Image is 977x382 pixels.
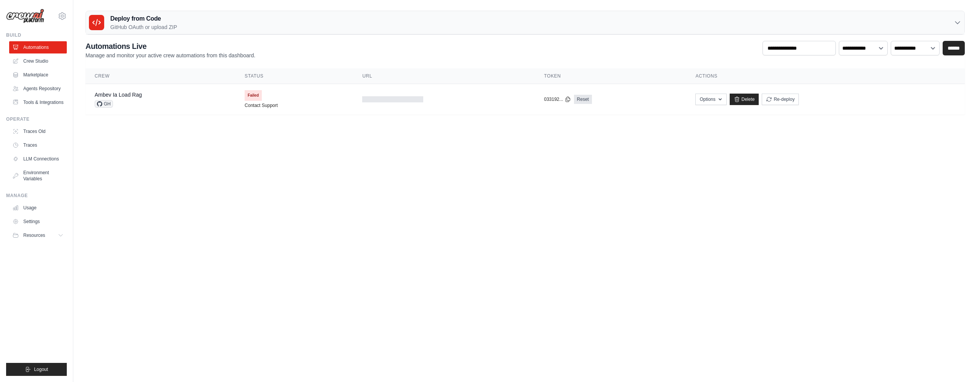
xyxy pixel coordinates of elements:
[686,68,965,84] th: Actions
[9,229,67,241] button: Resources
[695,94,726,105] button: Options
[34,366,48,372] span: Logout
[535,68,687,84] th: Token
[9,215,67,228] a: Settings
[9,167,67,185] a: Environment Variables
[245,102,278,108] a: Contact Support
[95,100,113,108] span: GH
[23,232,45,238] span: Resources
[95,92,142,98] a: Ambev Ia Load Rag
[85,68,235,84] th: Crew
[235,68,353,84] th: Status
[110,14,177,23] h3: Deploy from Code
[85,52,255,59] p: Manage and monitor your active crew automations from this dashboard.
[245,90,262,101] span: Failed
[9,83,67,95] a: Agents Repository
[574,95,592,104] a: Reset
[730,94,759,105] a: Delete
[9,139,67,151] a: Traces
[544,96,571,102] button: 033192...
[9,96,67,108] a: Tools & Integrations
[9,41,67,53] a: Automations
[85,41,255,52] h2: Automations Live
[9,69,67,81] a: Marketplace
[6,32,67,38] div: Build
[9,153,67,165] a: LLM Connections
[762,94,799,105] button: Re-deploy
[110,23,177,31] p: GitHub OAuth or upload ZIP
[6,9,44,24] img: Logo
[6,363,67,376] button: Logout
[6,116,67,122] div: Operate
[9,55,67,67] a: Crew Studio
[939,345,977,382] iframe: Chat Widget
[9,125,67,138] a: Traces Old
[6,193,67,199] div: Manage
[9,202,67,214] a: Usage
[353,68,535,84] th: URL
